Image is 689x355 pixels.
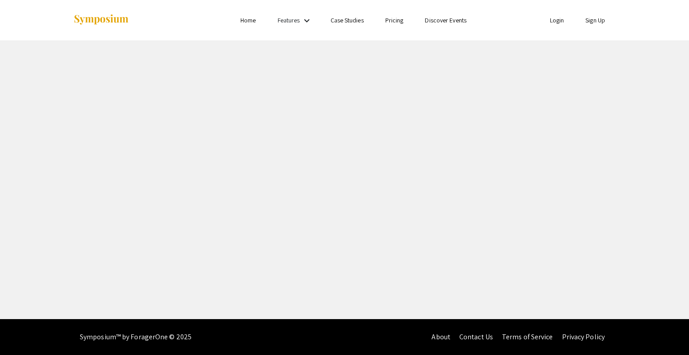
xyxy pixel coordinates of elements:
a: Features [278,16,300,24]
a: Terms of Service [502,332,553,342]
div: Symposium™ by ForagerOne © 2025 [80,319,192,355]
a: Contact Us [459,332,493,342]
mat-icon: Expand Features list [301,15,312,26]
a: Privacy Policy [562,332,605,342]
a: Login [550,16,564,24]
a: About [432,332,450,342]
a: Sign Up [585,16,605,24]
img: Symposium by ForagerOne [73,14,129,26]
a: Case Studies [331,16,364,24]
a: Pricing [385,16,404,24]
a: Discover Events [425,16,467,24]
a: Home [240,16,256,24]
